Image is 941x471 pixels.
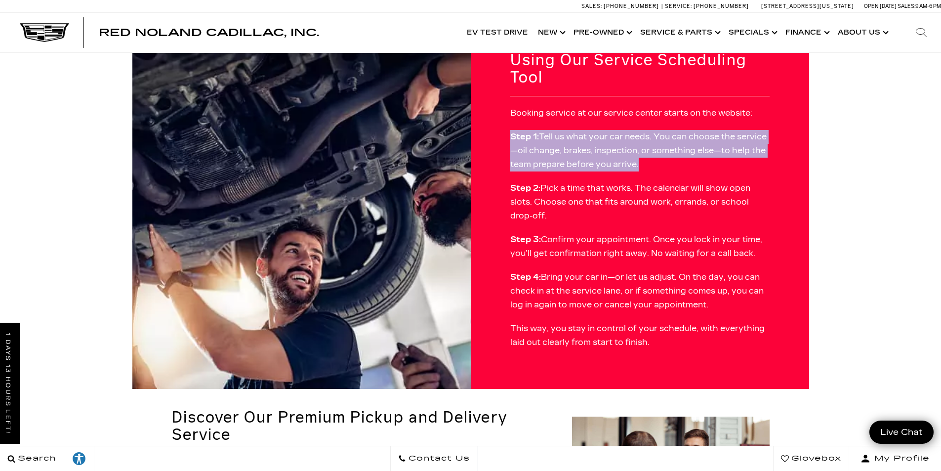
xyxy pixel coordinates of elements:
a: Finance [780,13,833,52]
h2: Using Our Service Scheduling Tool [510,51,770,86]
p: This way, you stay in control of your schedule, with everything laid out clearly from start to fi... [510,322,770,349]
button: Open user profile menu [849,446,941,471]
h2: Discover Our Premium Pickup and Delivery Service [172,409,560,443]
span: My Profile [870,452,930,466]
img: Cadillac Dark Logo with Cadillac White Text [20,23,69,42]
a: Contact Us [390,446,478,471]
a: Pre-Owned [569,13,635,52]
img: Schedule Service [132,32,471,389]
a: Service & Parts [635,13,724,52]
span: Sales: [581,3,602,9]
a: EV Test Drive [462,13,533,52]
span: Sales: [898,3,915,9]
a: About Us [833,13,892,52]
p: Bring your car in—or let us adjust. On the day, you can check in at the service lane, or if somet... [510,270,770,312]
strong: Step 4: [510,272,541,282]
span: Glovebox [789,452,841,466]
strong: Step 1: [510,132,539,141]
a: Red Noland Cadillac, Inc. [99,28,319,38]
span: [PHONE_NUMBER] [604,3,659,9]
a: Glovebox [773,446,849,471]
div: Explore your accessibility options [64,451,94,466]
div: Search [901,13,941,52]
a: Service: [PHONE_NUMBER] [661,3,751,9]
a: Sales: [PHONE_NUMBER] [581,3,661,9]
p: Booking service at our service center starts on the website: [510,106,770,120]
p: Confirm your appointment. Once you lock in your time, you’ll get confirmation right away. No wait... [510,233,770,260]
span: 9 AM-6 PM [915,3,941,9]
strong: Step 2: [510,183,540,193]
strong: Step 3: [510,235,541,244]
span: Service: [665,3,692,9]
a: Specials [724,13,780,52]
span: Contact Us [406,452,470,466]
a: [STREET_ADDRESS][US_STATE] [761,3,854,9]
span: Live Chat [875,427,928,438]
span: Red Noland Cadillac, Inc. [99,27,319,39]
a: Explore your accessibility options [64,446,94,471]
p: Pick a time that works. The calendar will show open slots. Choose one that fits around work, erra... [510,181,770,223]
span: Search [15,452,56,466]
a: New [533,13,569,52]
span: [PHONE_NUMBER] [694,3,749,9]
span: Open [DATE] [864,3,897,9]
p: Tell us what your car needs. You can choose the service—oil change, brakes, inspection, or someth... [510,130,770,171]
a: Live Chat [869,421,934,444]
